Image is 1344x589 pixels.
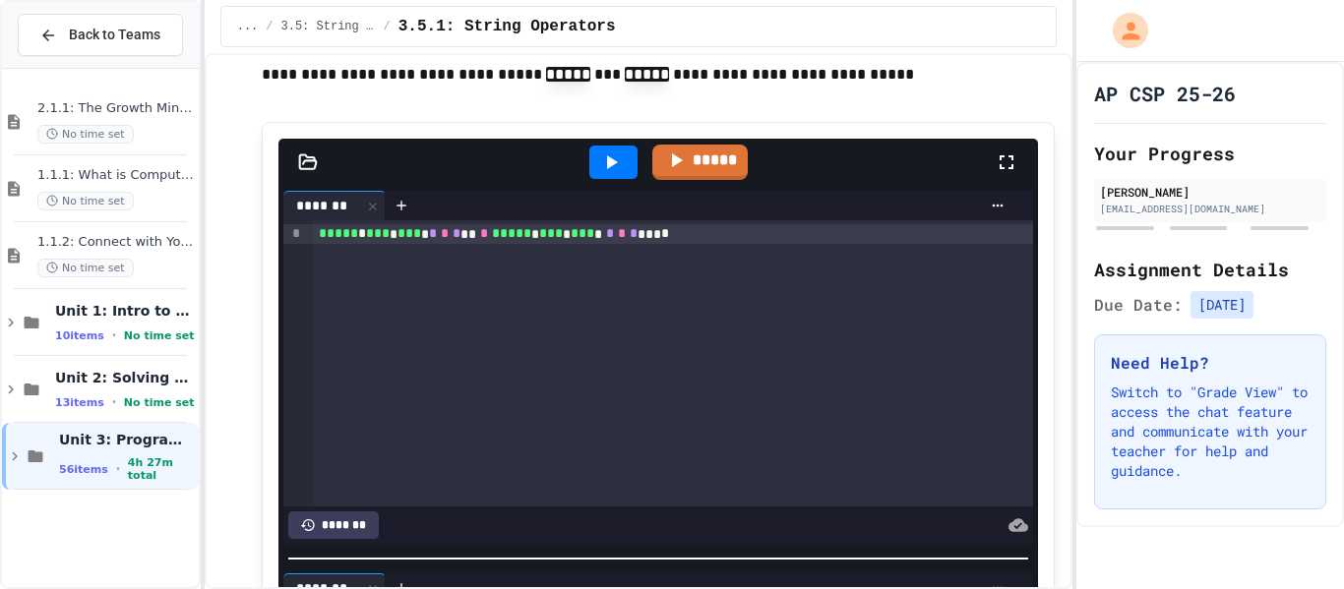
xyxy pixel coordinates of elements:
div: [PERSON_NAME] [1100,183,1320,201]
h2: Your Progress [1094,140,1326,167]
h3: Need Help? [1111,351,1310,375]
span: Back to Teams [69,25,160,45]
span: Unit 1: Intro to Computer Science [55,302,195,320]
span: • [112,327,116,343]
span: Unit 2: Solving Problems in Computer Science [55,369,195,386]
span: No time set [124,396,195,409]
span: 4h 27m total [128,456,195,482]
span: 2.1.1: The Growth Mindset [37,100,195,117]
span: Due Date: [1094,293,1183,317]
span: No time set [37,125,134,144]
span: Unit 3: Programming with Python [59,431,195,448]
h1: AP CSP 25-26 [1094,80,1236,107]
span: No time set [37,192,134,210]
p: Switch to "Grade View" to access the chat feature and communicate with your teacher for help and ... [1111,383,1310,481]
span: / [384,19,391,34]
span: 3.5.1: String Operators [398,15,616,38]
span: ... [237,19,259,34]
span: 10 items [55,329,104,342]
span: 1.1.2: Connect with Your World [37,234,195,251]
span: 1.1.1: What is Computer Science? [37,167,195,184]
span: 13 items [55,396,104,409]
button: Back to Teams [18,14,183,56]
span: [DATE] [1191,291,1253,319]
span: • [116,461,120,477]
span: 3.5: String Operators [281,19,376,34]
span: • [112,394,116,410]
span: No time set [37,259,134,277]
span: No time set [124,329,195,342]
div: [EMAIL_ADDRESS][DOMAIN_NAME] [1100,202,1320,216]
span: 56 items [59,463,108,476]
span: / [266,19,273,34]
div: My Account [1092,8,1153,53]
h2: Assignment Details [1094,256,1326,283]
